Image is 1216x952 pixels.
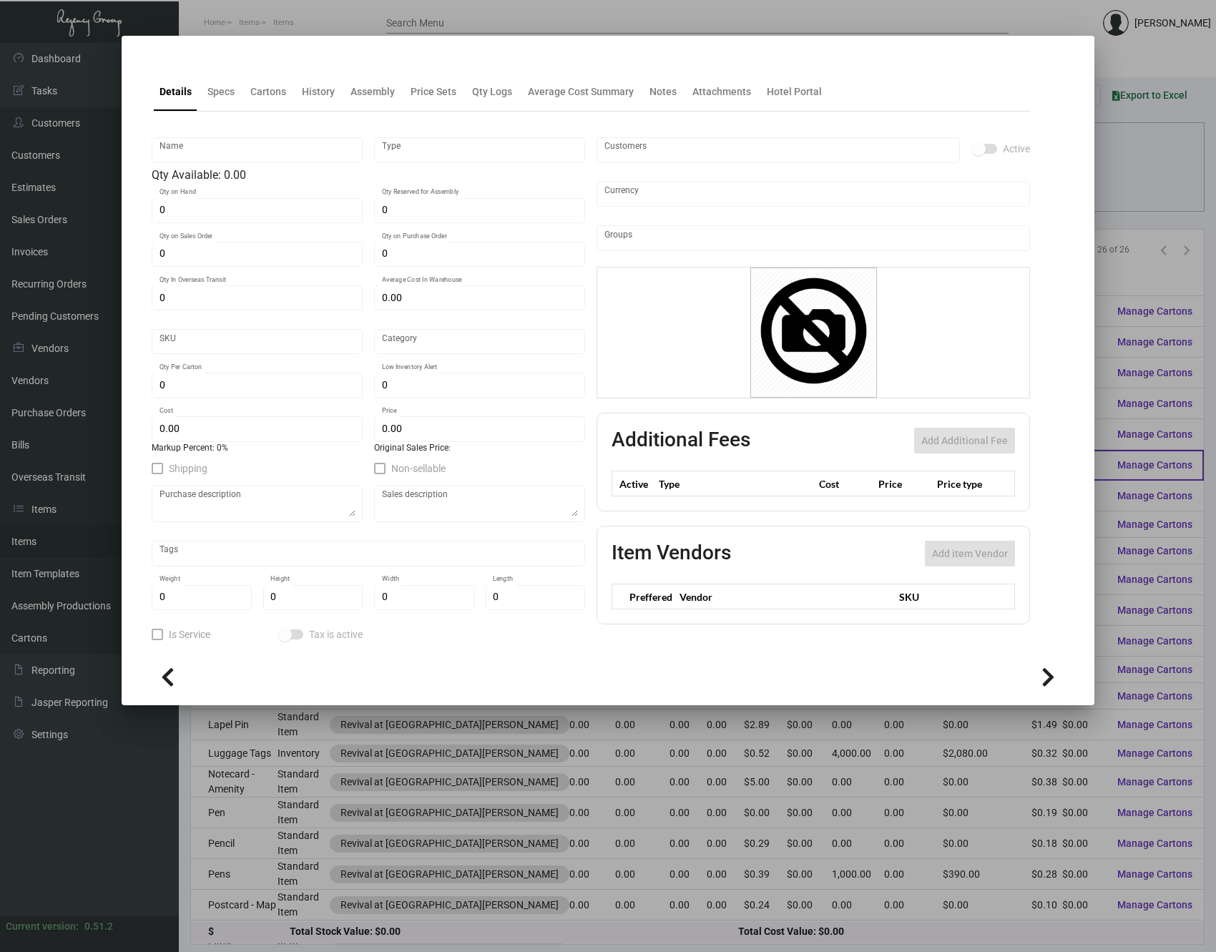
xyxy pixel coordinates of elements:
button: Add item Vendor [925,541,1015,566]
div: History [302,84,335,99]
th: Preffered [612,584,673,609]
th: Vendor [672,584,892,609]
span: Tax is active [309,626,363,643]
span: Non-sellable [391,460,446,477]
span: Add item Vendor [932,548,1008,559]
div: Qty Logs [472,84,512,99]
th: SKU [892,584,1014,609]
div: Notes [649,84,677,99]
th: Cost [815,471,874,496]
h2: Additional Fees [612,428,750,453]
div: Current version: [6,919,79,934]
div: Price Sets [411,84,456,99]
th: Type [655,471,815,496]
div: Hotel Portal [767,84,822,99]
th: Price [875,471,933,496]
button: Add Additional Fee [914,428,1015,453]
h2: Item Vendors [612,541,731,566]
input: Add new.. [604,232,1023,244]
div: Specs [207,84,235,99]
div: Average Cost Summary [528,84,634,99]
div: Qty Available: 0.00 [152,167,585,184]
div: Attachments [692,84,751,99]
div: 0.51.2 [84,919,113,934]
input: Add new.. [604,144,953,156]
th: Active [612,471,656,496]
span: Add Additional Fee [921,435,1008,446]
span: Active [1003,140,1030,157]
th: Price type [933,471,998,496]
span: Is Service [169,626,210,643]
div: Assembly [350,84,395,99]
div: Details [160,84,192,99]
div: Cartons [250,84,286,99]
span: Shipping [169,460,207,477]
